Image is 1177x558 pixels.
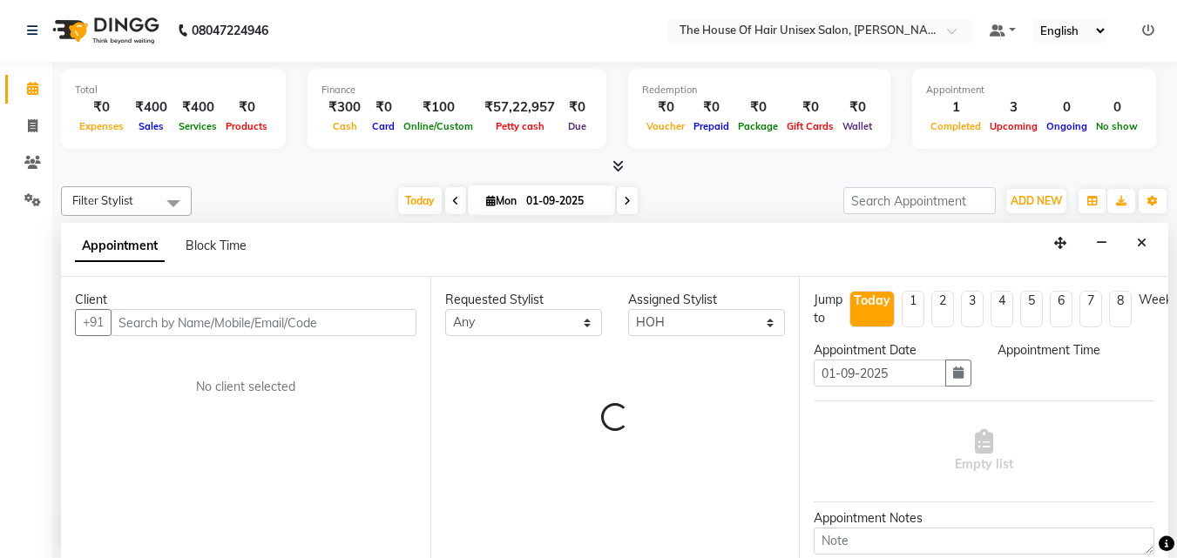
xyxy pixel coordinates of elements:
[814,341,971,360] div: Appointment Date
[689,97,734,118] div: ₹0
[1042,97,1092,118] div: 0
[562,97,592,118] div: ₹0
[321,97,368,118] div: ₹300
[482,194,521,207] span: Mon
[689,120,734,132] span: Prepaid
[991,291,1013,327] li: 4
[1079,291,1102,327] li: 7
[134,120,168,132] span: Sales
[734,120,782,132] span: Package
[843,187,996,214] input: Search Appointment
[221,97,272,118] div: ₹0
[221,120,272,132] span: Products
[961,291,984,327] li: 3
[642,120,689,132] span: Voucher
[734,97,782,118] div: ₹0
[368,120,399,132] span: Card
[926,120,985,132] span: Completed
[931,291,954,327] li: 2
[477,97,562,118] div: ₹57,22,957
[368,97,399,118] div: ₹0
[521,188,608,214] input: 2025-09-01
[1109,291,1132,327] li: 8
[72,193,133,207] span: Filter Stylist
[1011,194,1062,207] span: ADD NEW
[192,6,268,55] b: 08047224946
[174,97,221,118] div: ₹400
[814,291,842,327] div: Jump to
[399,120,477,132] span: Online/Custom
[628,291,785,309] div: Assigned Stylist
[321,83,592,97] div: Finance
[1092,120,1142,132] span: No show
[75,97,128,118] div: ₹0
[838,97,876,118] div: ₹0
[75,231,165,262] span: Appointment
[186,238,247,253] span: Block Time
[75,120,128,132] span: Expenses
[328,120,362,132] span: Cash
[75,291,416,309] div: Client
[75,83,272,97] div: Total
[955,429,1013,474] span: Empty list
[1092,97,1142,118] div: 0
[128,97,174,118] div: ₹400
[642,97,689,118] div: ₹0
[926,97,985,118] div: 1
[1129,230,1154,257] button: Close
[902,291,924,327] li: 1
[926,83,1142,97] div: Appointment
[117,378,375,396] div: No client selected
[985,120,1042,132] span: Upcoming
[1042,120,1092,132] span: Ongoing
[985,97,1042,118] div: 3
[814,360,945,387] input: yyyy-mm-dd
[75,309,112,336] button: +91
[44,6,164,55] img: logo
[998,341,1154,360] div: Appointment Time
[564,120,591,132] span: Due
[854,292,890,310] div: Today
[491,120,549,132] span: Petty cash
[782,120,838,132] span: Gift Cards
[782,97,838,118] div: ₹0
[398,187,442,214] span: Today
[399,97,477,118] div: ₹100
[174,120,221,132] span: Services
[1006,189,1066,213] button: ADD NEW
[642,83,876,97] div: Redemption
[1050,291,1072,327] li: 6
[445,291,602,309] div: Requested Stylist
[111,309,416,336] input: Search by Name/Mobile/Email/Code
[838,120,876,132] span: Wallet
[814,509,1154,528] div: Appointment Notes
[1020,291,1043,327] li: 5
